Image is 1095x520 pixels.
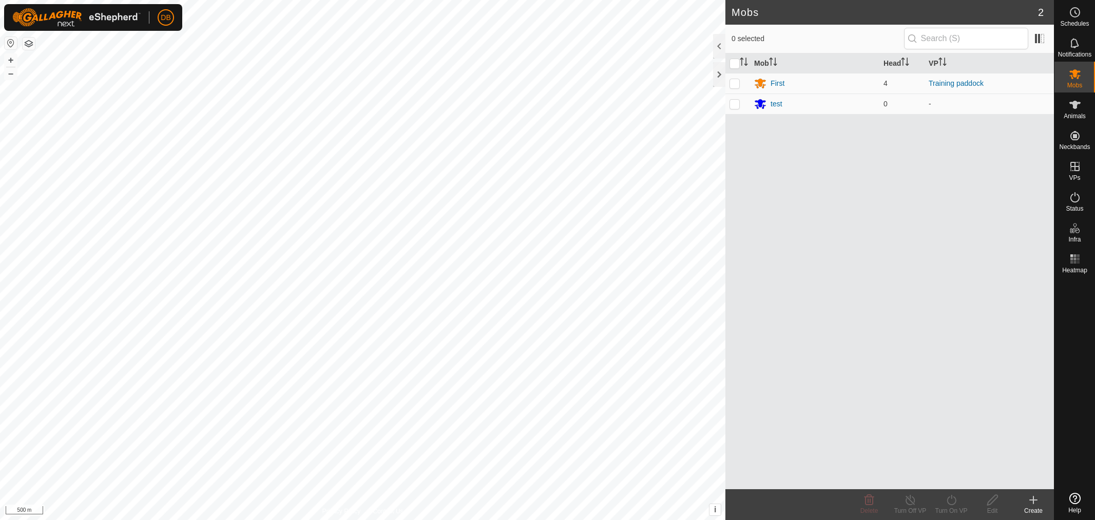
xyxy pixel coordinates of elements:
span: DB [161,12,170,23]
button: + [5,54,17,66]
button: i [709,504,721,515]
span: Notifications [1058,51,1091,58]
button: – [5,67,17,80]
span: 0 selected [732,33,904,44]
span: Infra [1068,236,1081,243]
img: Gallagher Logo [12,8,141,27]
span: Status [1066,206,1083,212]
span: 0 [883,100,888,108]
a: Help [1054,489,1095,517]
button: Map Layers [23,38,35,50]
span: 2 [1038,5,1044,20]
a: Privacy Policy [322,507,361,516]
h2: Mobs [732,6,1038,18]
span: Heatmap [1062,267,1087,273]
td: - [925,94,1054,114]
div: First [771,78,784,89]
span: Neckbands [1059,144,1090,150]
a: Training paddock [929,79,984,87]
div: Turn On VP [931,506,972,515]
button: Reset Map [5,37,17,49]
p-sorticon: Activate to sort [769,59,777,67]
div: Turn Off VP [890,506,931,515]
th: Head [879,53,925,73]
th: Mob [750,53,879,73]
span: Schedules [1060,21,1089,27]
th: VP [925,53,1054,73]
input: Search (S) [904,28,1028,49]
span: Animals [1064,113,1086,119]
span: Mobs [1067,82,1082,88]
span: i [714,505,716,514]
p-sorticon: Activate to sort [901,59,909,67]
p-sorticon: Activate to sort [740,59,748,67]
span: Help [1068,507,1081,513]
span: Delete [860,507,878,514]
span: 4 [883,79,888,87]
div: Create [1013,506,1054,515]
span: VPs [1069,175,1080,181]
div: Edit [972,506,1013,515]
a: Contact Us [373,507,403,516]
p-sorticon: Activate to sort [938,59,947,67]
div: test [771,99,782,109]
